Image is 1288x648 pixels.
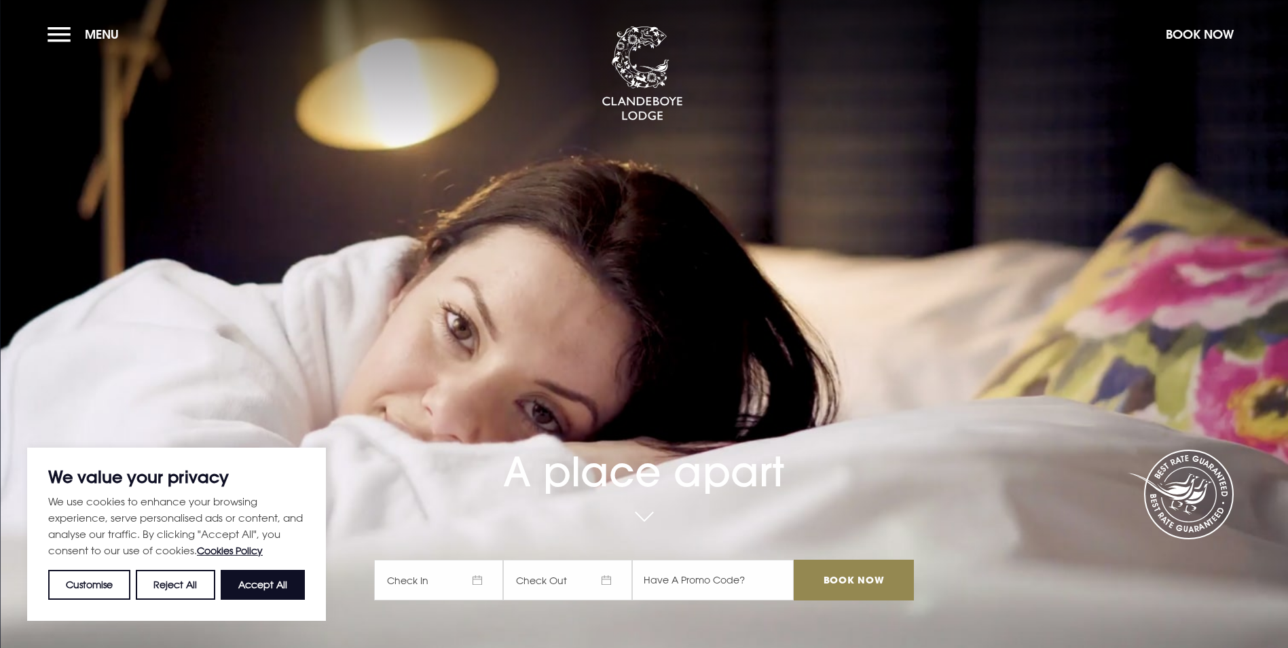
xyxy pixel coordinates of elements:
h1: A place apart [374,408,913,496]
div: We value your privacy [27,448,326,621]
button: Reject All [136,570,215,600]
input: Book Now [794,560,913,600]
span: Check Out [503,560,632,600]
p: We use cookies to enhance your browsing experience, serve personalised ads or content, and analys... [48,493,305,559]
button: Book Now [1159,20,1240,49]
input: Have A Promo Code? [632,560,794,600]
button: Customise [48,570,130,600]
img: Clandeboye Lodge [602,26,683,122]
p: We value your privacy [48,469,305,485]
button: Menu [48,20,126,49]
button: Accept All [221,570,305,600]
span: Check In [374,560,503,600]
a: Cookies Policy [197,545,263,556]
span: Menu [85,26,119,42]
